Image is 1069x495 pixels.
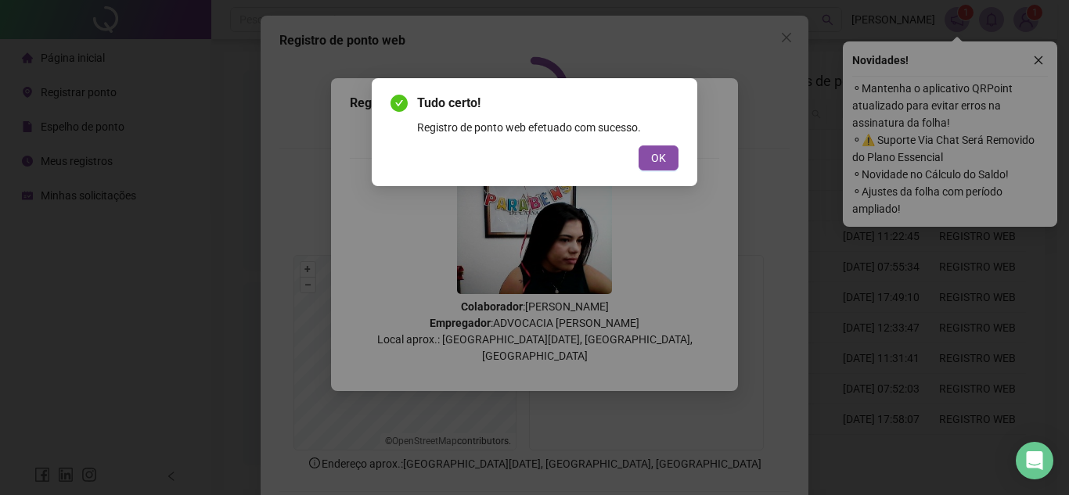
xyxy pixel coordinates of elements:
button: OK [639,145,678,170]
div: Registro de ponto web efetuado com sucesso. [417,119,678,136]
span: check-circle [391,95,408,112]
div: Open Intercom Messenger [1016,442,1053,479]
span: OK [651,149,666,167]
span: Tudo certo! [417,94,678,113]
